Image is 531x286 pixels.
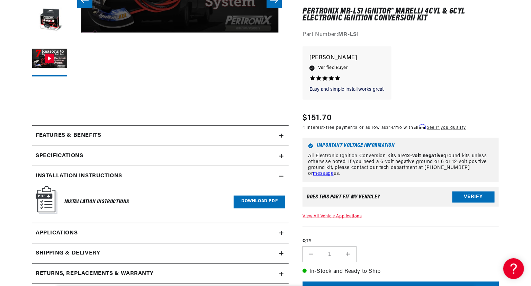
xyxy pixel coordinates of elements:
[32,126,289,146] summary: Features & Benefits
[405,153,444,159] strong: 12-volt negative
[303,125,466,131] p: 4 interest-free payments or as low as /mo with .
[309,86,385,93] p: Easy and simple install,works great.
[36,229,78,238] span: Applications
[32,166,289,186] summary: Installation instructions
[36,172,122,181] h2: Installation instructions
[307,195,380,200] div: Does This part fit My vehicle?
[36,152,83,161] h2: Specifications
[32,264,289,284] summary: Returns, Replacements & Warranty
[387,126,394,130] span: $14
[32,4,67,38] button: Load image 4 in gallery view
[452,192,495,203] button: Verify
[234,196,285,208] a: Download PDF
[36,186,57,214] img: Instruction Manual
[36,269,154,278] h2: Returns, Replacements & Warranty
[308,143,493,149] h6: Important Voltage Information
[313,171,334,176] a: message
[318,64,348,72] span: Verified Buyer
[339,32,359,38] strong: MR-LS1
[303,215,362,219] a: View All Vehicle Applications
[303,238,499,244] label: QTY
[36,131,101,140] h2: Features & Benefits
[36,249,100,258] h2: Shipping & Delivery
[303,8,499,22] h1: PerTronix MR-LS1 Ignitor® Marelli 4cyl & 6cyl Electronic Ignition Conversion Kit
[32,146,289,166] summary: Specifications
[32,223,289,244] a: Applications
[414,124,426,129] span: Affirm
[308,153,493,177] p: All Electronic Ignition Conversion Kits are ground kits unless otherwise noted. If you need a 6-v...
[309,53,385,63] p: [PERSON_NAME]
[303,31,499,40] div: Part Number:
[303,112,332,125] span: $151.70
[303,267,499,276] p: In-Stock and Ready to Ship
[64,197,129,207] h6: Installation Instructions
[32,243,289,263] summary: Shipping & Delivery
[427,126,466,130] a: See if you qualify - Learn more about Affirm Financing (opens in modal)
